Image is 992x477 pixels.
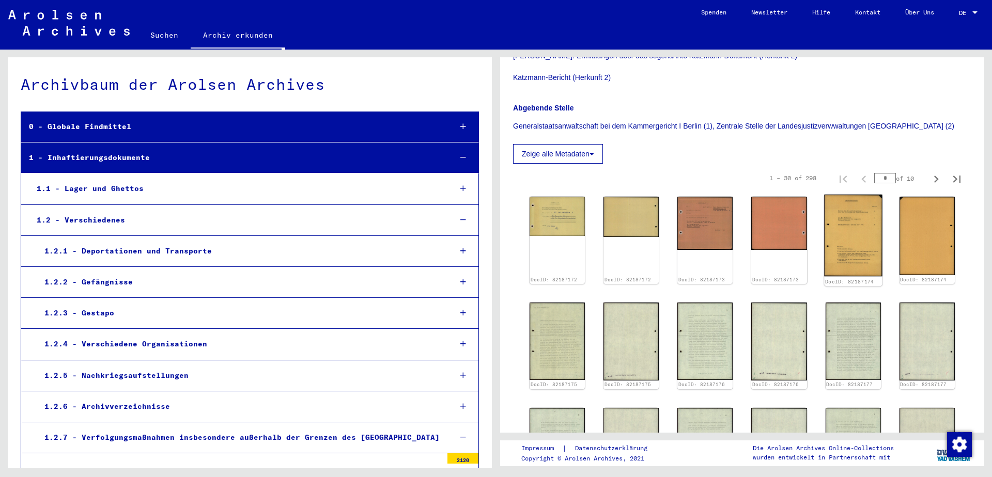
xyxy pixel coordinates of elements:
button: First page [833,168,854,188]
div: Archivbaum der Arolsen Archives [21,73,479,96]
a: DocID: 82187176 [678,381,725,387]
div: 1 – 30 of 298 [769,173,816,183]
a: Suchen [138,23,191,47]
a: DocID: 82187174 [825,278,874,284]
a: DocID: 82187177 [826,381,873,387]
img: 001.jpg [677,197,733,250]
button: Previous page [854,168,874,188]
a: DocID: 82187173 [752,277,799,282]
img: 002.jpg [603,303,659,380]
div: 1.2.1 - Deportationen und Transporte [37,241,443,261]
div: 1.2.2 - Gefängnisse [37,272,443,292]
div: 1.2.3 - Gestapo [37,303,443,323]
span: DE [959,9,970,17]
div: 1.2.6 - Archivverzeichnisse [37,396,443,417]
div: Zustimmung ändern [947,432,971,456]
img: 001.jpg [530,197,585,236]
img: 001.jpg [824,195,882,277]
div: 1 - Inhaftierungsdokumente [21,148,443,168]
img: 002.jpg [900,197,955,275]
p: Generalstaatsanwaltschaft bei dem Kammergericht I Berlin (1), Zentrale Stelle der Landesjustizver... [513,121,971,132]
a: DocID: 82187172 [605,277,651,282]
img: 002.jpg [900,303,955,380]
a: DocID: 82187173 [678,277,725,282]
a: DocID: 82187176 [752,381,799,387]
div: 1.2.4 - Verschiedene Organisationen [37,334,443,354]
img: 002.jpg [751,197,807,249]
a: DocID: 82187174 [900,277,947,282]
img: yv_logo.png [935,440,973,466]
div: 0 - Globale Findmittel [21,117,443,137]
div: | [521,443,660,454]
img: 001.jpg [530,303,585,380]
a: Archiv erkunden [191,23,285,50]
div: 1.1 - Lager und Ghettos [29,179,443,199]
img: 002.jpg [603,197,659,237]
img: 001.jpg [677,303,733,380]
a: DocID: 82187175 [605,381,651,387]
p: Copyright © Arolsen Archives, 2021 [521,454,660,463]
button: Last page [947,168,967,188]
a: DocID: 82187172 [531,277,577,282]
a: Datenschutzerklärung [567,443,660,454]
p: wurden entwickelt in Partnerschaft mit [753,453,894,462]
img: Zustimmung ändern [947,432,972,457]
a: DocID: 82187175 [531,381,577,387]
div: 1.2.7 - Verfolgungsmaßnahmen insbesondere außerhalb der Grenzen des [GEOGRAPHIC_DATA] [37,427,443,448]
div: of 10 [874,173,926,183]
b: Abgebende Stelle [513,104,574,112]
div: 1.2.5 - Nachkriegsaufstellungen [37,365,443,386]
button: Next page [926,168,947,188]
div: 2120 [447,453,478,464]
p: Die Arolsen Archives Online-Collections [753,443,894,453]
div: 1.2 - Verschiedenes [29,210,443,230]
img: Arolsen_neg.svg [8,10,130,36]
img: 001.jpg [826,303,881,380]
img: 002.jpg [751,303,807,380]
a: Impressum [521,443,562,454]
button: Zeige alle Metadaten [513,144,603,164]
a: DocID: 82187177 [900,381,947,387]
